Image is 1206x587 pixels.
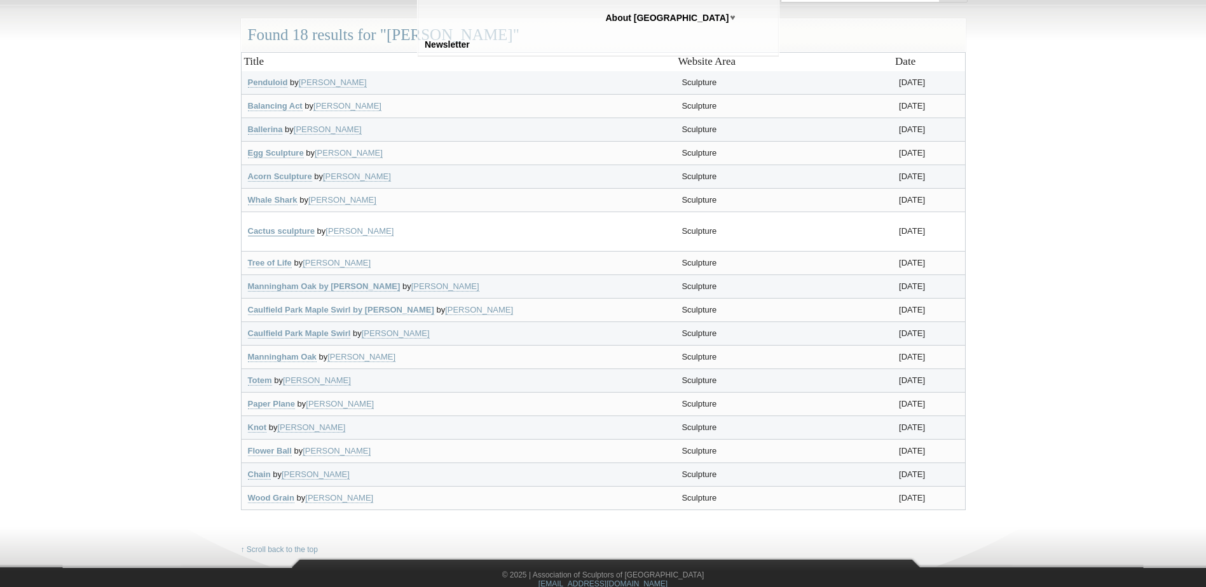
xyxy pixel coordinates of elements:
[248,195,298,205] a: Whale Shark
[241,298,675,321] td: by
[248,328,351,339] a: Caulfield Park Maple Swirl
[299,78,367,88] a: [PERSON_NAME]
[411,281,479,292] a: [PERSON_NAME]
[675,298,893,321] td: Sculpture
[241,251,675,274] td: by
[675,118,893,141] td: Sculpture
[893,141,965,165] td: [DATE]
[893,188,965,212] td: [DATE]
[303,446,371,456] a: [PERSON_NAME]
[675,415,893,439] td: Sculpture
[675,212,893,251] td: Sculpture
[248,148,304,158] a: Egg Sculpture
[241,141,675,165] td: by
[248,226,315,236] a: Cactus sculpture
[248,352,317,362] a: Manningham Oak
[248,78,288,88] a: Penduloid
[675,141,893,165] td: Sculpture
[248,446,292,456] a: Flower Ball
[241,486,675,509] td: by
[241,462,675,486] td: by
[675,345,893,368] td: Sculpture
[675,274,893,298] td: Sculpture
[248,399,295,409] a: Paper Plane
[420,33,475,57] a: Newsletter
[248,422,267,433] a: Knot
[248,281,401,292] a: Manningham Oak by [PERSON_NAME]
[893,94,965,118] td: [DATE]
[241,71,675,95] td: by
[248,469,271,480] a: Chain
[303,258,371,268] a: [PERSON_NAME]
[601,6,734,30] a: About [GEOGRAPHIC_DATA]
[241,188,675,212] td: by
[248,101,303,111] a: Balancing Act
[308,195,376,205] a: [PERSON_NAME]
[675,368,893,392] td: Sculpture
[893,298,965,321] td: [DATE]
[282,469,350,480] a: [PERSON_NAME]
[241,345,675,368] td: by
[241,545,318,555] a: ↑ Scroll back to the top
[248,258,292,268] a: Tree of Life
[241,94,675,118] td: by
[675,251,893,274] td: Sculpture
[241,274,675,298] td: by
[362,328,430,339] a: [PERSON_NAME]
[277,422,345,433] a: [PERSON_NAME]
[283,375,351,386] a: [PERSON_NAME]
[675,188,893,212] td: Sculpture
[675,52,893,71] th: Website Area
[241,321,675,345] td: by
[893,321,965,345] td: [DATE]
[327,352,395,362] a: [PERSON_NAME]
[675,486,893,509] td: Sculpture
[241,415,675,439] td: by
[893,52,965,71] th: Date
[893,392,965,415] td: [DATE]
[294,125,362,135] a: [PERSON_NAME]
[675,321,893,345] td: Sculpture
[675,165,893,188] td: Sculpture
[445,305,513,315] a: [PERSON_NAME]
[893,251,965,274] td: [DATE]
[325,226,394,236] a: [PERSON_NAME]
[313,101,381,111] a: [PERSON_NAME]
[241,52,675,71] th: Title
[248,172,312,182] a: Acorn Sculpture
[893,486,965,509] td: [DATE]
[675,439,893,462] td: Sculpture
[893,415,965,439] td: [DATE]
[315,148,383,158] a: [PERSON_NAME]
[323,172,391,182] a: [PERSON_NAME]
[675,392,893,415] td: Sculpture
[893,165,965,188] td: [DATE]
[893,368,965,392] td: [DATE]
[241,439,675,462] td: by
[893,71,965,95] td: [DATE]
[893,274,965,298] td: [DATE]
[248,375,272,386] a: Totem
[241,392,675,415] td: by
[893,345,965,368] td: [DATE]
[305,493,373,503] a: [PERSON_NAME]
[893,118,965,141] td: [DATE]
[893,212,965,251] td: [DATE]
[241,368,675,392] td: by
[248,125,283,135] a: Ballerina
[241,118,675,141] td: by
[241,165,675,188] td: by
[241,18,966,52] div: Found 18 results for "[PERSON_NAME]"
[893,462,965,486] td: [DATE]
[241,212,675,251] td: by
[306,399,374,409] a: [PERSON_NAME]
[675,462,893,486] td: Sculpture
[248,305,434,315] a: Caulfield Park Maple Swirl by [PERSON_NAME]
[675,94,893,118] td: Sculpture
[248,493,294,503] a: Wood Grain
[675,71,893,95] td: Sculpture
[893,439,965,462] td: [DATE]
